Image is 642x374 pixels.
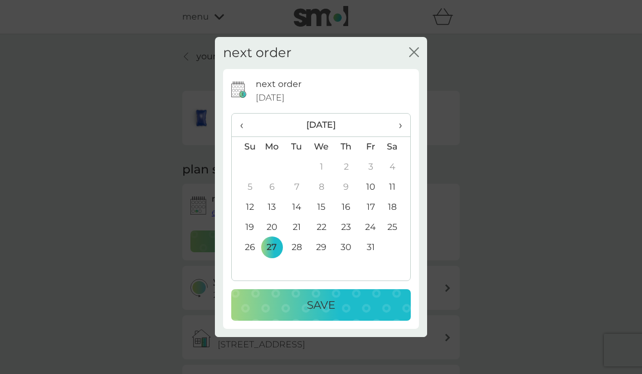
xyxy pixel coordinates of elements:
[285,217,309,238] td: 21
[383,136,410,157] th: Sa
[256,77,301,91] p: next order
[359,136,383,157] th: Fr
[383,177,410,197] td: 11
[260,217,285,238] td: 20
[285,197,309,217] td: 14
[334,197,359,217] td: 16
[223,45,292,61] h2: next order
[309,197,334,217] td: 15
[232,217,260,238] td: 19
[334,177,359,197] td: 9
[359,217,383,238] td: 24
[260,136,285,157] th: Mo
[309,157,334,177] td: 1
[334,238,359,258] td: 30
[260,114,383,137] th: [DATE]
[359,177,383,197] td: 10
[359,157,383,177] td: 3
[334,217,359,238] td: 23
[383,157,410,177] td: 4
[256,91,285,105] span: [DATE]
[334,136,359,157] th: Th
[232,136,260,157] th: Su
[285,136,309,157] th: Tu
[359,197,383,217] td: 17
[260,197,285,217] td: 13
[309,177,334,197] td: 8
[309,136,334,157] th: We
[359,238,383,258] td: 31
[409,47,419,59] button: close
[240,114,251,136] span: ‹
[334,157,359,177] td: 2
[260,238,285,258] td: 27
[232,177,260,197] td: 5
[309,238,334,258] td: 29
[231,289,411,321] button: Save
[232,238,260,258] td: 26
[260,177,285,197] td: 6
[383,217,410,238] td: 25
[285,238,309,258] td: 28
[383,197,410,217] td: 18
[232,197,260,217] td: 12
[309,217,334,238] td: 22
[307,296,335,314] p: Save
[285,177,309,197] td: 7
[391,114,402,136] span: ›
